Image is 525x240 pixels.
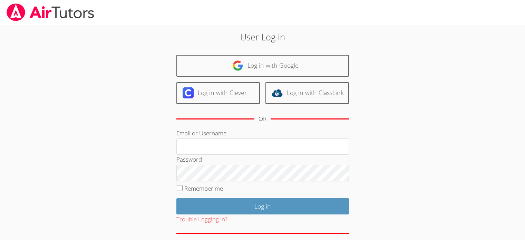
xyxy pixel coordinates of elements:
[176,129,226,137] label: Email or Username
[176,82,260,104] a: Log in with Clever
[176,55,349,77] a: Log in with Google
[184,184,223,192] label: Remember me
[265,82,349,104] a: Log in with ClassLink
[232,60,243,71] img: google-logo-50288ca7cdecda66e5e0955fdab243c47b7ad437acaf1139b6f446037453330a.svg
[176,198,349,214] input: Log in
[176,214,227,224] button: Trouble Logging In?
[176,155,202,163] label: Password
[272,87,283,98] img: classlink-logo-d6bb404cc1216ec64c9a2012d9dc4662098be43eaf13dc465df04b49fa7ab582.svg
[121,30,404,44] h2: User Log in
[259,114,266,124] div: OR
[6,3,95,21] img: airtutors_banner-c4298cdbf04f3fff15de1276eac7730deb9818008684d7c2e4769d2f7ddbe033.png
[183,87,194,98] img: clever-logo-6eab21bc6e7a338710f1a6ff85c0baf02591cd810cc4098c63d3a4b26e2feb20.svg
